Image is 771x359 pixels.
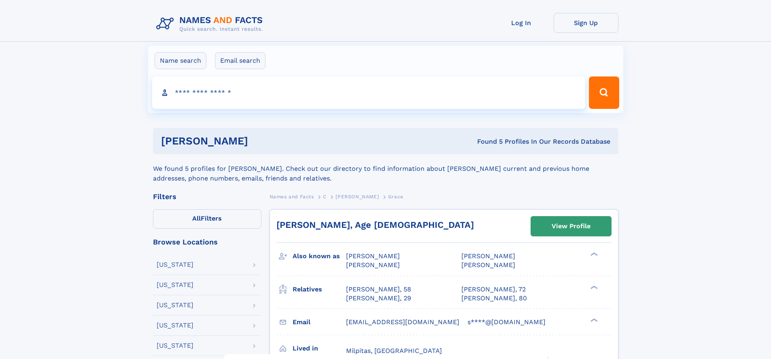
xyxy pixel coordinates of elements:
[346,261,400,269] span: [PERSON_NAME]
[552,217,590,236] div: View Profile
[155,52,206,69] label: Name search
[346,318,459,326] span: [EMAIL_ADDRESS][DOMAIN_NAME]
[293,315,346,329] h3: Email
[388,194,404,200] span: Grace
[192,215,201,222] span: All
[336,194,379,200] span: [PERSON_NAME]
[157,302,193,308] div: [US_STATE]
[153,238,261,246] div: Browse Locations
[293,283,346,296] h3: Relatives
[461,261,515,269] span: [PERSON_NAME]
[323,194,327,200] span: C
[157,342,193,349] div: [US_STATE]
[153,193,261,200] div: Filters
[153,154,618,183] div: We found 5 profiles for [PERSON_NAME]. Check out our directory to find information about [PERSON_...
[153,13,270,35] img: Logo Names and Facts
[293,342,346,355] h3: Lived in
[157,282,193,288] div: [US_STATE]
[323,191,327,202] a: C
[554,13,618,33] a: Sign Up
[152,76,586,109] input: search input
[363,137,610,146] div: Found 5 Profiles In Our Records Database
[270,191,314,202] a: Names and Facts
[588,285,598,290] div: ❯
[489,13,554,33] a: Log In
[346,294,411,303] a: [PERSON_NAME], 29
[461,252,515,260] span: [PERSON_NAME]
[588,252,598,257] div: ❯
[531,217,611,236] a: View Profile
[336,191,379,202] a: [PERSON_NAME]
[157,322,193,329] div: [US_STATE]
[461,285,526,294] a: [PERSON_NAME], 72
[461,294,527,303] a: [PERSON_NAME], 80
[589,76,619,109] button: Search Button
[346,252,400,260] span: [PERSON_NAME]
[153,209,261,229] label: Filters
[293,249,346,263] h3: Also known as
[157,261,193,268] div: [US_STATE]
[588,317,598,323] div: ❯
[215,52,265,69] label: Email search
[161,136,363,146] h1: [PERSON_NAME]
[346,285,411,294] a: [PERSON_NAME], 58
[276,220,474,230] a: [PERSON_NAME], Age [DEMOGRAPHIC_DATA]
[346,347,442,355] span: Milpitas, [GEOGRAPHIC_DATA]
